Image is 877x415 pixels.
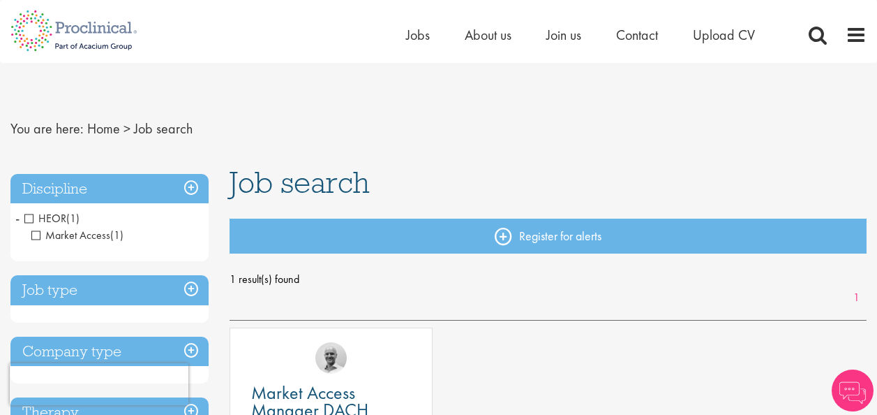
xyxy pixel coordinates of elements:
[31,228,110,242] span: Market Access
[24,211,66,226] span: HEOR
[10,363,188,405] iframe: reCAPTCHA
[230,163,370,201] span: Job search
[24,211,80,226] span: HEOR
[230,269,867,290] span: 1 result(s) found
[465,26,511,44] a: About us
[616,26,658,44] a: Contact
[10,337,209,367] h3: Company type
[134,119,193,138] span: Job search
[87,119,120,138] a: breadcrumb link
[15,207,20,228] span: -
[693,26,755,44] a: Upload CV
[10,174,209,204] h3: Discipline
[66,211,80,226] span: (1)
[31,228,123,242] span: Market Access
[123,119,130,138] span: >
[230,219,867,254] a: Register for alerts
[10,119,84,138] span: You are here:
[832,370,874,412] img: Chatbot
[546,26,581,44] a: Join us
[406,26,430,44] a: Jobs
[315,342,347,374] img: Jake Robinson
[846,290,867,306] a: 1
[110,228,123,242] span: (1)
[10,275,209,305] h3: Job type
